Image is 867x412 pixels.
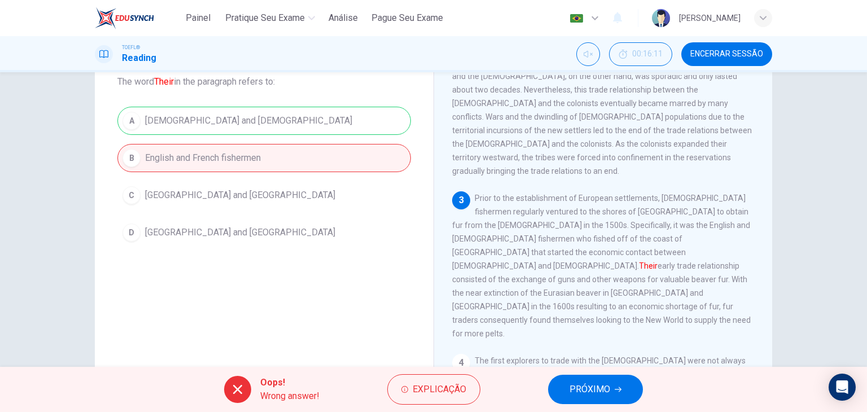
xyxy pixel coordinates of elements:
span: Análise [329,11,358,25]
div: 3 [452,191,470,209]
img: EduSynch logo [95,7,154,29]
span: Pratique seu exame [225,11,305,25]
button: Encerrar Sessão [681,42,772,66]
span: 00:16:11 [632,50,663,59]
button: Pratique seu exame [221,8,319,28]
button: 00:16:11 [609,42,672,66]
span: The word in the paragraph refers to: [117,75,411,89]
div: Esconder [609,42,672,66]
button: Pague Seu Exame [367,8,448,28]
h1: Reading [122,51,156,65]
font: Their [639,261,658,270]
div: Desilenciar [576,42,600,66]
div: Open Intercom Messenger [829,374,856,401]
font: Their [154,76,174,87]
img: Profile picture [652,9,670,27]
span: Pague Seu Exame [371,11,443,25]
a: EduSynch logo [95,7,180,29]
button: PRÓXIMO [548,375,643,404]
button: Análise [324,8,362,28]
span: Explicação [413,382,466,397]
div: 4 [452,354,470,372]
span: PRÓXIMO [570,382,610,397]
button: Painel [180,8,216,28]
span: Prior to the establishment of European settlements, [DEMOGRAPHIC_DATA] fishermen regularly ventur... [452,194,751,338]
span: Wrong answer! [260,389,319,403]
span: TOEFL® [122,43,140,51]
span: Oops! [260,376,319,389]
button: Explicação [387,374,480,405]
span: Encerrar Sessão [690,50,763,59]
img: pt [570,14,584,23]
span: Painel [186,11,211,25]
div: [PERSON_NAME] [679,11,741,25]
